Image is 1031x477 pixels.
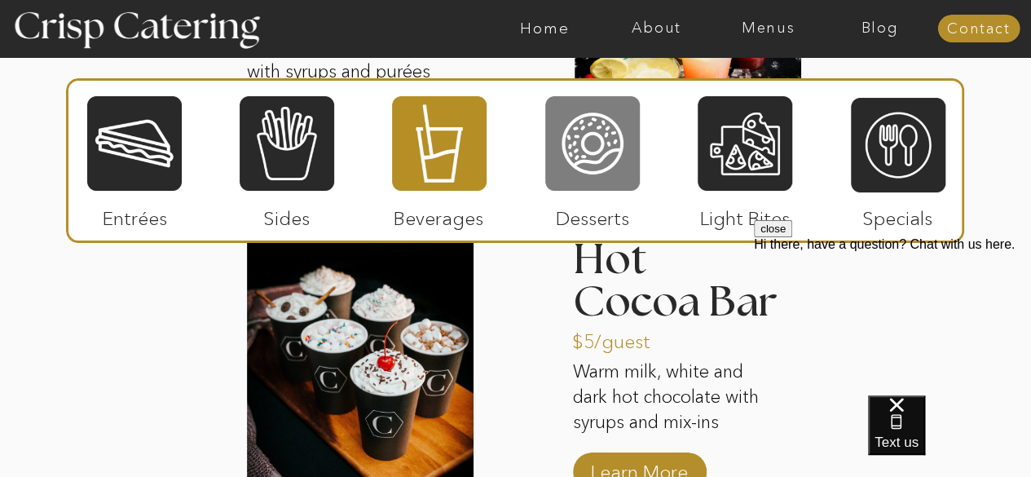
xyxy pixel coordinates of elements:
[601,20,712,37] a: About
[824,20,936,37] a: Blog
[691,191,800,238] p: Light Bites
[489,20,601,37] a: Home
[868,395,1031,477] iframe: podium webchat widget bubble
[937,21,1020,38] a: Contact
[573,239,789,282] h3: Hot Cocoa Bar
[81,191,189,238] p: Entrées
[754,220,1031,416] iframe: podium webchat widget prompt
[712,20,824,37] a: Menus
[844,191,952,238] p: Specials
[232,191,341,238] p: Sides
[572,314,681,361] a: $5/guest
[539,191,647,238] p: Desserts
[573,360,766,438] p: Warm milk, white and dark hot chocolate with syrups and mix-ins
[247,34,477,113] p: 6 custom lemonade flavors with syrups and purées
[385,191,493,238] p: Beverages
